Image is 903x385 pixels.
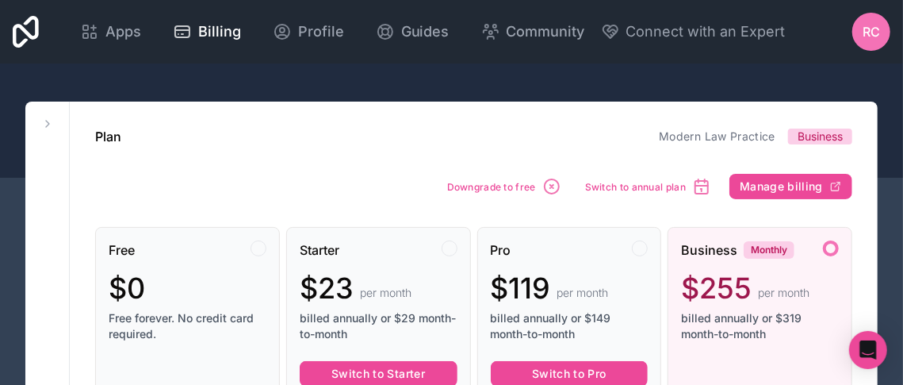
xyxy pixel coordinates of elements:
span: $119 [491,272,551,304]
span: Business [681,241,737,260]
button: Connect with an Expert [601,21,786,43]
a: Billing [160,14,254,49]
span: Starter [300,241,339,260]
span: Downgrade to free [447,181,536,193]
span: Connect with an Expert [626,21,786,43]
span: billed annually or $319 month-to-month [681,310,839,342]
button: Manage billing [729,174,852,199]
span: per month [758,285,809,301]
span: Switch to annual plan [585,181,686,193]
span: $23 [300,272,354,304]
h1: Plan [95,127,121,146]
span: $0 [109,272,145,304]
a: Modern Law Practice [659,129,775,143]
a: Profile [260,14,357,49]
button: Switch to annual plan [580,171,717,202]
span: per month [360,285,411,301]
span: billed annually or $149 month-to-month [491,310,649,342]
div: Open Intercom Messenger [849,331,887,369]
span: Manage billing [740,179,823,194]
span: Free forever. No credit card required. [109,310,266,342]
span: Profile [298,21,344,43]
span: $255 [681,272,752,304]
span: per month [557,285,609,301]
a: Community [469,14,598,49]
span: Pro [491,241,511,260]
a: Apps [67,14,154,49]
span: Billing [198,21,241,43]
span: Apps [105,21,141,43]
span: billed annually or $29 month-to-month [300,310,457,342]
span: Free [109,241,135,260]
span: Business [798,129,843,144]
button: Downgrade to free [442,171,567,202]
span: RC [863,22,880,41]
span: Community [507,21,585,43]
div: Monthly [744,241,794,259]
a: Guides [363,14,462,49]
span: Guides [401,21,450,43]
